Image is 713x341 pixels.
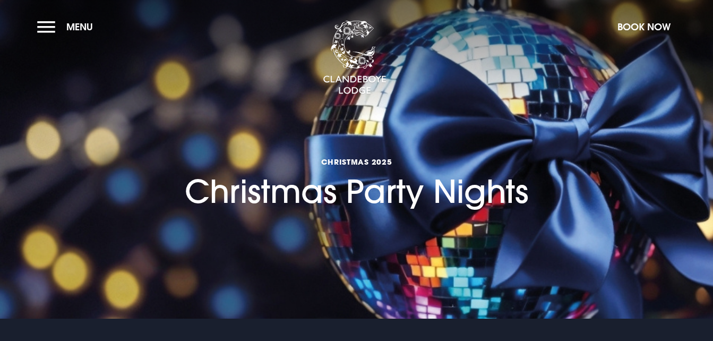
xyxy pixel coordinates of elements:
span: Christmas 2025 [185,157,528,167]
span: Menu [66,21,93,33]
button: Book Now [612,15,676,38]
h1: Christmas Party Nights [185,114,528,210]
button: Menu [37,15,98,38]
img: Clandeboye Lodge [323,21,386,95]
